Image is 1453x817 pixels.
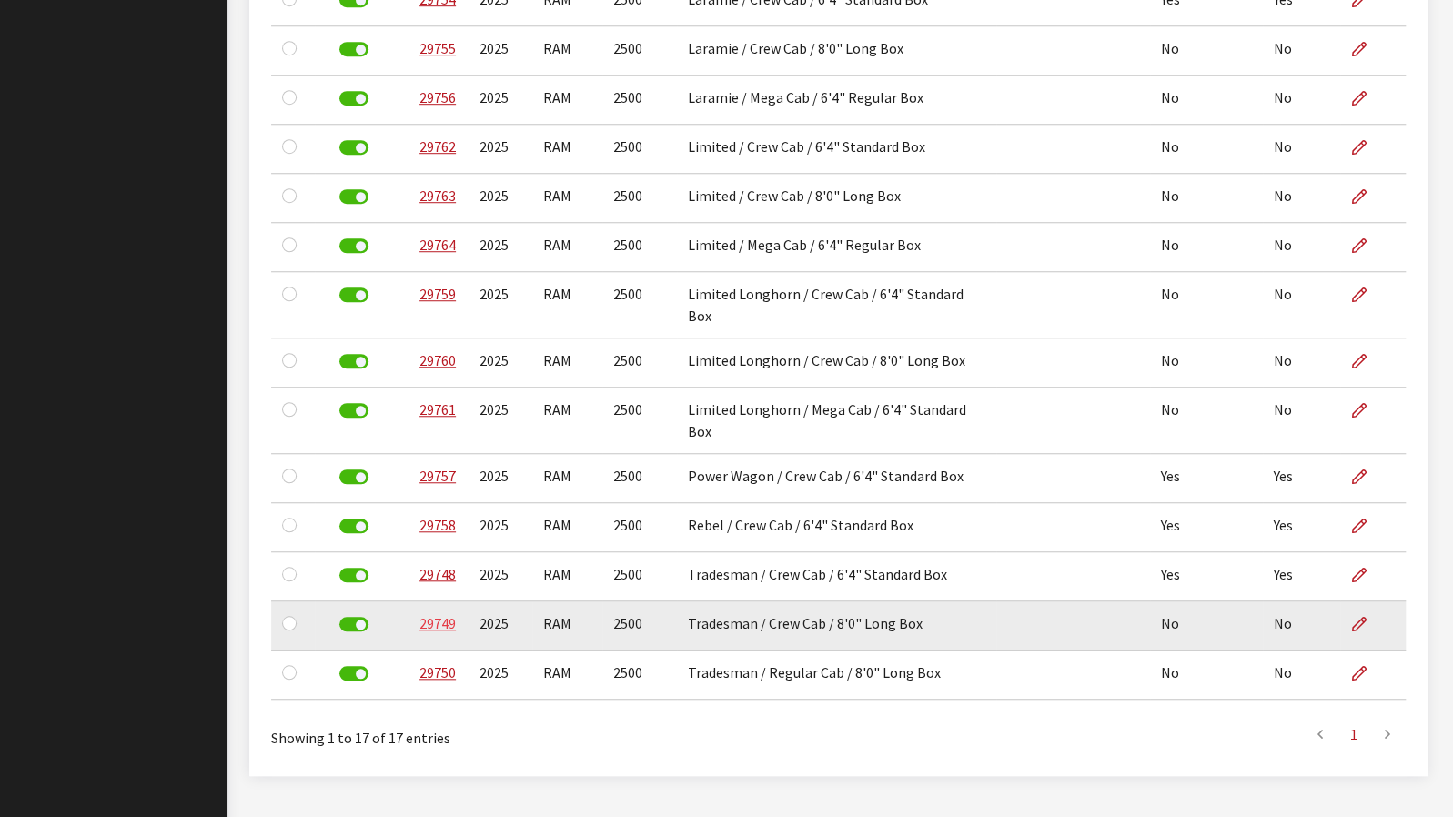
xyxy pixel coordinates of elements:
[419,39,456,57] a: 29755
[339,91,368,106] label: Deactivate Application
[1337,716,1370,752] a: 1
[677,174,996,223] td: Limited / Crew Cab / 8'0" Long Box
[1351,651,1382,696] a: Edit Application
[469,76,532,125] td: 2025
[532,388,602,454] td: RAM
[469,223,532,272] td: 2025
[1351,338,1382,384] a: Edit Application
[532,552,602,601] td: RAM
[602,125,677,174] td: 2500
[1351,552,1382,598] a: Edit Application
[677,76,996,125] td: Laramie / Mega Cab / 6'4" Regular Box
[419,88,456,106] a: 29756
[419,236,456,254] a: 29764
[469,338,532,388] td: 2025
[532,454,602,503] td: RAM
[419,467,456,485] a: 29757
[532,338,602,388] td: RAM
[532,503,602,552] td: RAM
[602,552,677,601] td: 2500
[1263,454,1340,503] td: Yes
[419,137,456,156] a: 29762
[532,601,602,651] td: RAM
[469,125,532,174] td: 2025
[339,403,368,418] label: Deactivate Application
[339,287,368,302] label: Deactivate Application
[1263,338,1340,388] td: No
[469,272,532,338] td: 2025
[339,140,368,155] label: Deactivate Application
[339,469,368,484] label: Deactivate Application
[677,223,996,272] td: Limited / Mega Cab / 6'4" Regular Box
[419,400,456,419] a: 29761
[339,238,368,253] label: Deactivate Application
[1351,503,1382,549] a: Edit Application
[1263,272,1340,338] td: No
[602,338,677,388] td: 2500
[469,651,532,700] td: 2025
[1150,503,1263,552] td: Yes
[677,454,996,503] td: Power Wagon / Crew Cab / 6'4" Standard Box
[532,76,602,125] td: RAM
[1150,388,1263,454] td: No
[532,125,602,174] td: RAM
[1351,272,1382,318] a: Edit Application
[419,285,456,303] a: 29759
[1150,125,1263,174] td: No
[602,454,677,503] td: 2500
[1150,174,1263,223] td: No
[602,174,677,223] td: 2500
[469,552,532,601] td: 2025
[602,76,677,125] td: 2500
[532,272,602,338] td: RAM
[1351,174,1382,219] a: Edit Application
[1351,454,1382,499] a: Edit Application
[677,26,996,76] td: Laramie / Crew Cab / 8'0" Long Box
[532,26,602,76] td: RAM
[419,614,456,632] a: 29749
[677,503,996,552] td: Rebel / Crew Cab / 6'4" Standard Box
[602,503,677,552] td: 2500
[1263,601,1340,651] td: No
[1263,388,1340,454] td: No
[419,565,456,583] a: 29748
[1263,174,1340,223] td: No
[469,388,532,454] td: 2025
[677,552,996,601] td: Tradesman / Crew Cab / 6'4" Standard Box
[602,272,677,338] td: 2500
[339,354,368,368] label: Deactivate Application
[677,272,996,338] td: Limited Longhorn / Crew Cab / 6'4" Standard Box
[1263,26,1340,76] td: No
[1150,223,1263,272] td: No
[1263,76,1340,125] td: No
[339,519,368,533] label: Deactivate Application
[1150,338,1263,388] td: No
[419,187,456,205] a: 29763
[1263,651,1340,700] td: No
[677,338,996,388] td: Limited Longhorn / Crew Cab / 8'0" Long Box
[602,223,677,272] td: 2500
[677,388,996,454] td: Limited Longhorn / Mega Cab / 6'4" Standard Box
[1150,454,1263,503] td: Yes
[339,617,368,631] label: Deactivate Application
[1150,601,1263,651] td: No
[339,189,368,204] label: Deactivate Application
[1150,552,1263,601] td: Yes
[1263,552,1340,601] td: Yes
[1263,125,1340,174] td: No
[1263,223,1340,272] td: No
[602,26,677,76] td: 2500
[419,663,456,681] a: 29750
[602,388,677,454] td: 2500
[602,601,677,651] td: 2500
[469,454,532,503] td: 2025
[532,223,602,272] td: RAM
[339,666,368,681] label: Deactivate Application
[419,351,456,369] a: 29760
[1351,125,1382,170] a: Edit Application
[1150,272,1263,338] td: No
[602,651,677,700] td: 2500
[532,174,602,223] td: RAM
[339,568,368,582] label: Deactivate Application
[339,42,368,56] label: Deactivate Application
